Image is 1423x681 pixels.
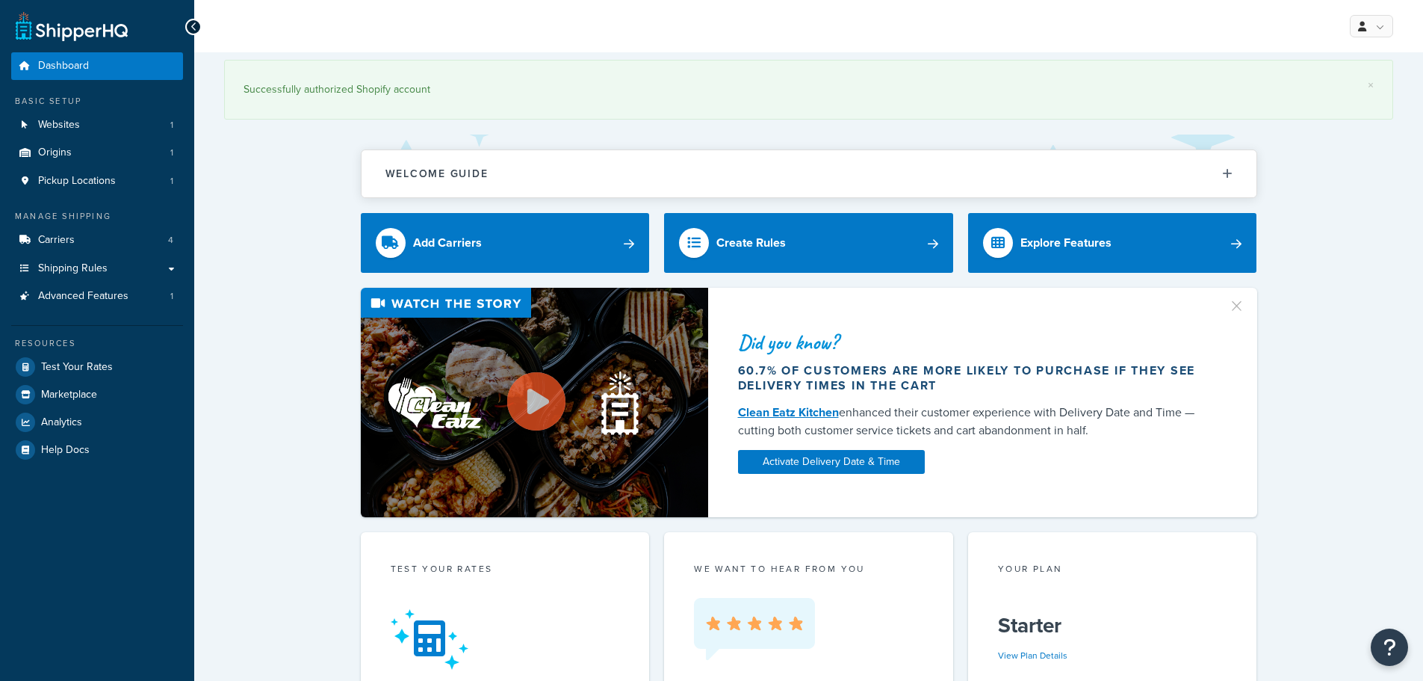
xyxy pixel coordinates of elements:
[716,232,786,253] div: Create Rules
[413,232,482,253] div: Add Carriers
[11,227,183,254] li: Carriers
[41,416,82,429] span: Analytics
[738,404,1210,440] div: enhanced their customer experience with Delivery Date and Time — cutting both customer service ti...
[38,234,75,247] span: Carriers
[170,290,173,303] span: 1
[11,139,183,167] a: Origins1
[738,404,839,421] a: Clean Eatz Kitchen
[664,213,953,273] a: Create Rules
[170,119,173,132] span: 1
[11,227,183,254] a: Carriers4
[38,290,128,303] span: Advanced Features
[11,95,183,108] div: Basic Setup
[11,139,183,167] li: Origins
[11,283,183,310] li: Advanced Features
[694,562,923,576] p: we want to hear from you
[968,213,1257,273] a: Explore Features
[1020,232,1112,253] div: Explore Features
[11,283,183,310] a: Advanced Features1
[41,389,97,401] span: Marketplace
[41,444,90,457] span: Help Docs
[11,210,183,223] div: Manage Shipping
[38,262,108,275] span: Shipping Rules
[385,168,489,179] h2: Welcome Guide
[998,649,1067,662] a: View Plan Details
[168,234,173,247] span: 4
[361,213,650,273] a: Add Carriers
[38,119,80,132] span: Websites
[1368,79,1374,91] a: ×
[361,288,708,517] img: Video thumbnail
[11,381,183,408] a: Marketplace
[11,437,183,463] a: Help Docs
[11,111,183,139] li: Websites
[391,562,620,579] div: Test your rates
[738,332,1210,353] div: Did you know?
[998,562,1227,579] div: Your Plan
[1371,629,1408,666] button: Open Resource Center
[11,354,183,380] a: Test Your Rates
[362,150,1256,197] button: Welcome Guide
[244,79,1374,100] div: Successfully authorized Shopify account
[11,255,183,283] a: Shipping Rules
[38,175,116,188] span: Pickup Locations
[38,147,72,159] span: Origins
[38,60,89,73] span: Dashboard
[170,175,173,188] span: 1
[738,363,1210,393] div: 60.7% of customers are more likely to purchase if they see delivery times in the cart
[11,111,183,139] a: Websites1
[170,147,173,159] span: 1
[998,614,1227,638] h5: Starter
[11,52,183,80] a: Dashboard
[738,450,925,474] a: Activate Delivery Date & Time
[11,167,183,195] a: Pickup Locations1
[41,361,113,374] span: Test Your Rates
[11,167,183,195] li: Pickup Locations
[11,409,183,436] a: Analytics
[11,337,183,350] div: Resources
